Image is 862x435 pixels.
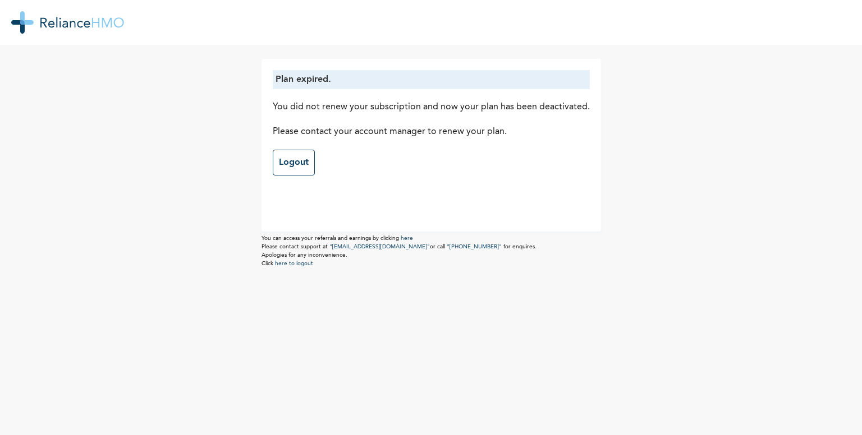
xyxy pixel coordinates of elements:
p: Click [262,260,601,268]
a: here to logout [275,261,313,266]
p: Please contact support at or call for enquires. Apologies for any inconvenience. [262,243,601,260]
a: here [401,235,413,241]
p: You did not renew your subscription and now your plan has been deactivated. [273,100,590,114]
a: Logout [273,150,315,175]
a: "[PHONE_NUMBER]" [447,244,502,249]
p: Plan expired. [276,73,587,86]
a: "[EMAIL_ADDRESS][DOMAIN_NAME]" [329,244,430,249]
p: You can access your referrals and earnings by clicking [262,234,601,243]
p: Please contact your account manager to renew your plan. [273,125,590,138]
img: RelianceHMO [11,11,124,34]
